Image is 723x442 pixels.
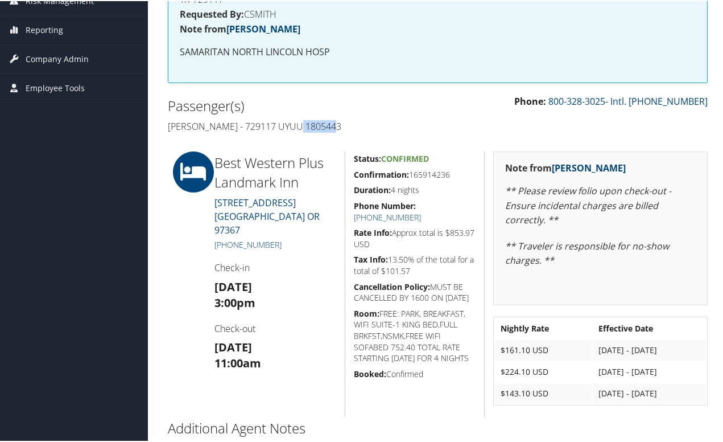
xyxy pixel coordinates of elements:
[593,317,706,338] th: Effective Date
[354,253,476,275] h5: 13.50% of the total for a total of $101.57
[354,226,476,248] h5: Approx total is $853.97 USD
[495,317,592,338] th: Nightly Rate
[505,183,671,225] em: ** Please review folio upon check-out - Ensure incidental charges are billed correctly. **
[214,354,261,370] strong: 11:00am
[495,361,592,381] td: $224.10 USD
[354,226,392,237] strong: Rate Info:
[548,94,708,107] a: 800-328-3025- Intl. [PHONE_NUMBER]
[354,367,476,379] h5: Confirmed
[168,95,429,114] h2: Passenger(s)
[552,161,626,173] a: [PERSON_NAME]
[354,280,430,291] strong: Cancellation Policy:
[354,168,476,179] h5: 165914236
[214,321,337,334] h4: Check-out
[180,22,300,34] strong: Note from
[214,238,282,249] a: [PHONE_NUMBER]
[214,338,252,354] strong: [DATE]
[226,22,300,34] a: [PERSON_NAME]
[593,361,706,381] td: [DATE] - [DATE]
[26,73,85,101] span: Employee Tools
[593,382,706,403] td: [DATE] - [DATE]
[514,94,546,107] strong: Phone:
[354,199,416,210] strong: Phone Number:
[354,253,388,264] strong: Tax Info:
[354,183,476,195] h5: 4 nights
[593,339,706,359] td: [DATE] - [DATE]
[214,195,320,235] a: [STREET_ADDRESS][GEOGRAPHIC_DATA] OR 97367
[214,152,337,190] h2: Best Western Plus Landmark Inn
[505,161,626,173] strong: Note from
[354,183,391,194] strong: Duration:
[26,15,63,43] span: Reporting
[214,278,252,293] strong: [DATE]
[354,307,379,318] strong: Room:
[180,7,244,19] strong: Requested By:
[495,339,592,359] td: $161.10 USD
[354,152,381,163] strong: Status:
[495,382,592,403] td: $143.10 USD
[354,367,386,378] strong: Booked:
[180,44,696,59] p: SAMARITAN NORTH LINCOLN HOSP
[168,418,708,437] h2: Additional Agent Notes
[354,168,409,179] strong: Confirmation:
[180,9,696,18] h4: CSMITH
[214,294,255,309] strong: 3:00pm
[26,44,89,72] span: Company Admin
[354,280,476,302] h5: MUST BE CANCELLED BY 1600 ON [DATE]
[168,119,429,132] h4: [PERSON_NAME] - 729117 UYUU 1805443
[381,152,429,163] span: Confirmed
[214,260,337,273] h4: Check-in
[354,307,476,363] h5: FREE: PARK, BREAKFAST, WIFI SUITE-1 KING BED,FULL BRKFST,NSMK,FREE WIFI SOFABED 752.40 TOTAL RATE...
[505,239,669,266] em: ** Traveler is responsible for no-show charges. **
[354,211,421,222] a: [PHONE_NUMBER]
